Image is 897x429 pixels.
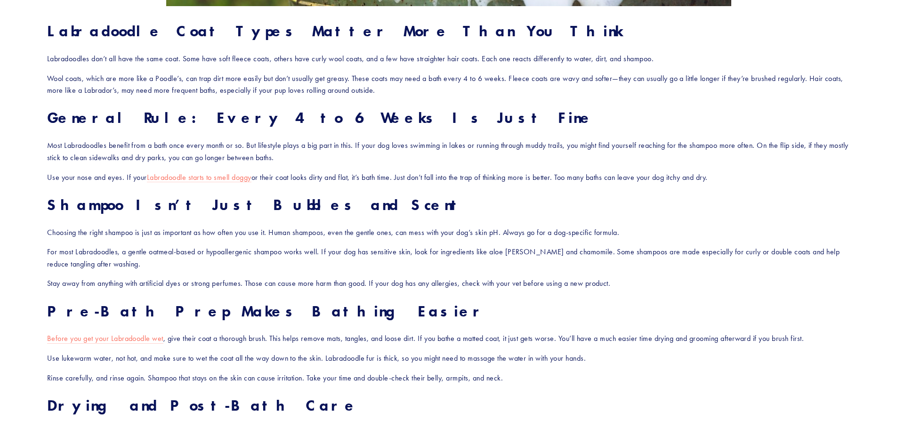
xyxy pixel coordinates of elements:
[47,227,850,239] p: Choosing the right shampoo is just as important as how often you use it. Human shampoos, even the...
[47,372,850,384] p: Rinse carefully, and rinse again. Shampoo that stays on the skin can cause irritation. Take your ...
[47,302,486,320] strong: Pre-Bath Prep Makes Bathing Easier
[47,277,850,290] p: Stay away from anything with artificial dyes or strong perfumes. Those can cause more harm than g...
[47,352,850,364] p: Use lukewarm water, not hot, and make sure to wet the coat all the way down to the skin. Labradoo...
[147,173,251,183] a: Labradoodle starts to smell doggy
[47,332,850,345] p: , give their coat a thorough brush. This helps remove mats, tangles, and loose dirt. If you bathe...
[47,246,850,270] p: For most Labradoodles, a gentle oatmeal-based or hypoallergenic shampoo works well. If your dog h...
[47,396,358,414] strong: Drying and Post-Bath Care
[47,22,622,40] strong: Labradoodle Coat Types Matter More Than You Think
[47,171,850,184] p: Use your nose and eyes. If your or their coat looks dirty and flat, it’s bath time. Just don’t fa...
[47,139,850,163] p: Most Labradoodles benefit from a bath once every month or so. But lifestyle plays a big part in t...
[47,334,163,344] a: Before you get your Labradoodle wet
[47,73,850,97] p: Wool coats, which are more like a Poodle’s, can trap dirt more easily but don’t usually get greas...
[47,108,594,127] strong: General Rule: Every 4 to 6 Weeks Is Just Fine
[47,195,465,214] strong: Shampoo Isn’t Just Bubbles and Scent
[47,53,850,65] p: Labradoodles don’t all have the same coat. Some have soft fleece coats, others have curly wool co...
